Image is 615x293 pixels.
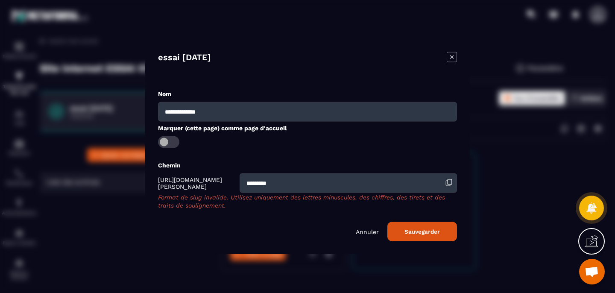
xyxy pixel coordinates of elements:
p: Annuler [356,228,379,235]
label: Chemin [158,162,181,169]
label: Marquer (cette page) comme page d'accueil [158,125,287,132]
div: Ouvrir le chat [579,259,605,284]
button: Sauvegarder [387,222,457,241]
h4: essai [DATE] [158,52,211,64]
span: [URL][DOMAIN_NAME][PERSON_NAME] [158,176,237,190]
span: Format de slug invalide. Utilisez uniquement des lettres minuscules, des chiffres, des tirets et ... [158,194,445,209]
label: Nom [158,91,171,97]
